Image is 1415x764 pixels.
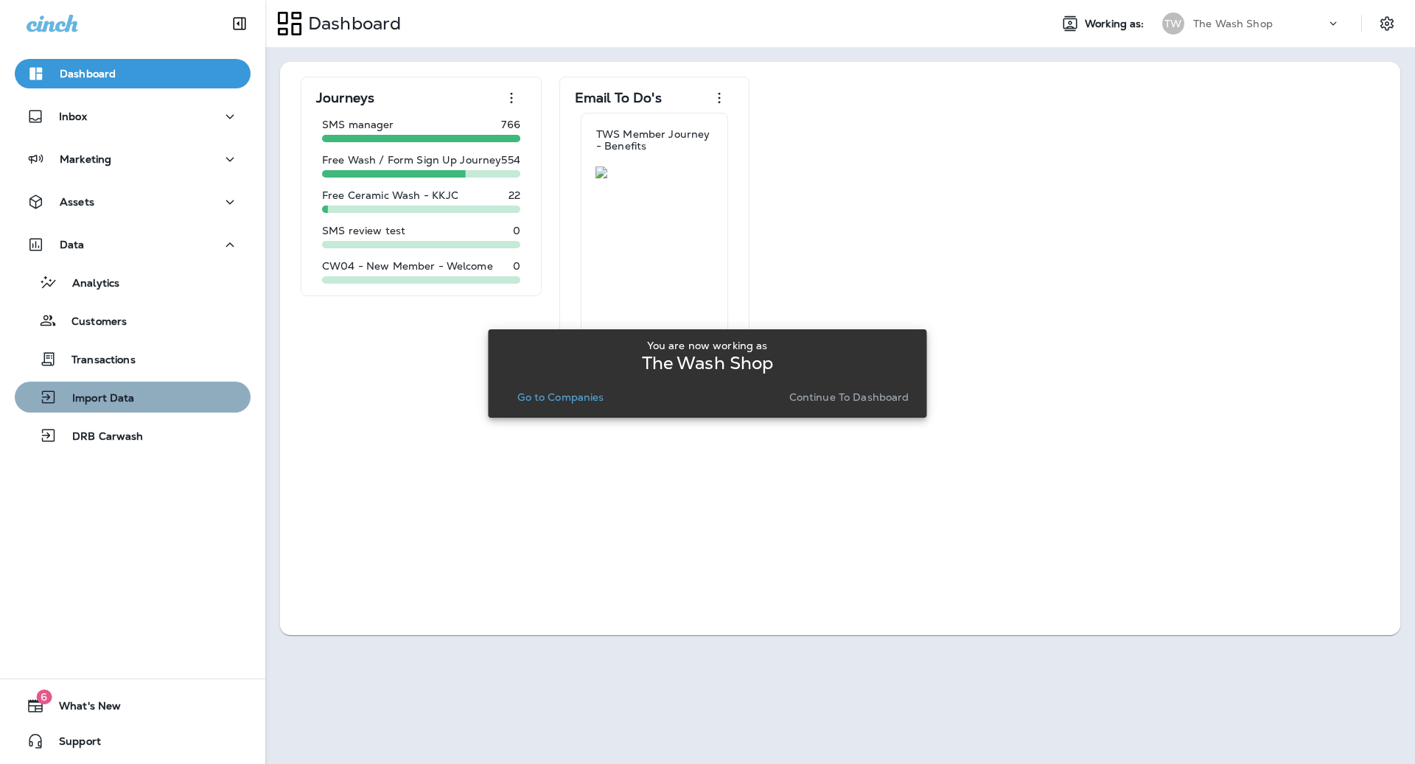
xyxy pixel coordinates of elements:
button: Go to Companies [511,387,609,407]
span: 6 [36,690,52,704]
button: Analytics [15,267,251,298]
p: Customers [57,315,127,329]
p: Free Wash / Form Sign Up Journey [322,154,501,166]
p: Dashboard [60,68,116,80]
p: Marketing [60,153,111,165]
p: Analytics [57,277,119,291]
p: Go to Companies [517,391,604,403]
button: 6What's New [15,691,251,721]
p: Data [60,239,85,250]
button: Assets [15,187,251,217]
button: Dashboard [15,59,251,88]
button: Customers [15,305,251,336]
p: Dashboard [302,13,401,35]
button: Data [15,230,251,259]
p: SMS review test [322,225,405,236]
p: Import Data [57,392,135,406]
button: Inbox [15,102,251,131]
p: You are now working as [647,340,767,351]
button: Marketing [15,144,251,174]
button: Settings [1374,10,1400,37]
span: Working as: [1085,18,1147,30]
span: What's New [44,700,121,718]
p: Continue to Dashboard [789,391,909,403]
button: Import Data [15,382,251,413]
button: Continue to Dashboard [783,387,915,407]
button: Collapse Sidebar [219,9,260,38]
p: SMS manager [322,119,394,130]
p: CW04 - New Member - Welcome [322,260,493,272]
p: Assets [60,196,94,208]
p: The Wash Shop [642,357,774,369]
p: DRB Carwash [57,430,144,444]
button: DRB Carwash [15,420,251,451]
button: Transactions [15,343,251,374]
p: Free Ceramic Wash - KKJC [322,189,458,201]
span: Support [44,735,101,753]
p: Transactions [57,354,136,368]
div: TW [1162,13,1184,35]
p: Journeys [316,91,374,105]
p: Inbox [59,111,87,122]
p: The Wash Shop [1193,18,1273,29]
button: Support [15,726,251,756]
